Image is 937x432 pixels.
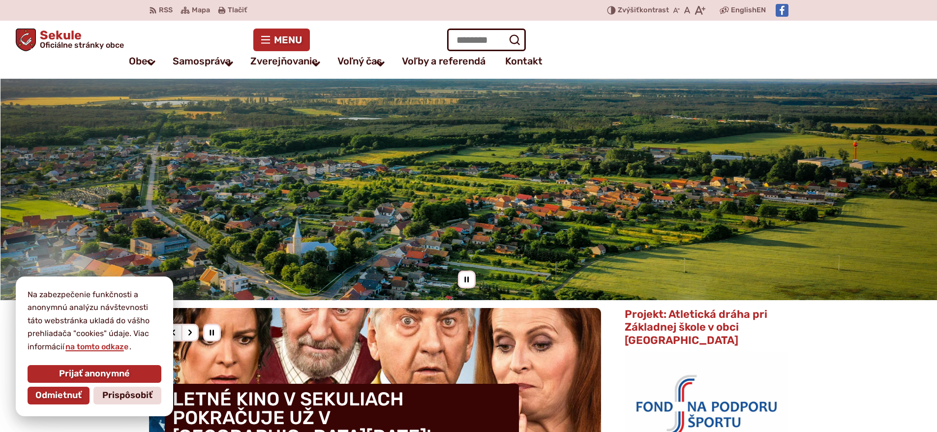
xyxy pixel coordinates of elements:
[228,6,247,15] span: Tlačiť
[274,36,302,44] span: Menu
[28,365,161,383] button: Prijať anonymné
[203,324,221,341] div: Pozastaviť pohyb slajdera
[16,29,36,51] img: Prejsť na domovskú stránku
[756,4,766,16] span: EN
[140,51,163,74] button: Otvoriť podmenu pre
[35,390,82,401] span: Odmietnuť
[505,51,543,71] a: Kontakt
[218,52,241,75] button: Otvoriť podmenu pre
[16,29,124,51] a: Logo Sekule, prejsť na domovskú stránku.
[402,51,485,71] a: Voľby a referendá
[458,271,476,288] div: Pozastaviť pohyb slajdera
[776,4,788,17] img: Prejsť na Facebook stránku
[64,342,129,351] a: na tomto odkaze
[28,288,161,353] p: Na zabezpečenie funkčnosti a anonymnú analýzu návštevnosti táto webstránka ukladá do vášho prehli...
[129,51,153,71] a: Obec
[305,52,328,75] button: Otvoriť podmenu pre Zverejňovanie
[618,6,639,14] span: Zvýšiť
[369,52,392,75] button: Otvoriť podmenu pre
[731,4,756,16] span: English
[337,51,382,71] a: Voľný čas
[59,369,130,379] span: Prijať anonymné
[93,387,161,404] button: Prispôsobiť
[253,29,310,51] button: Menu
[159,4,173,16] span: RSS
[173,51,231,71] a: Samospráva
[40,41,124,49] span: Oficiálne stránky obce
[250,51,318,71] a: Zverejňovanie
[729,4,768,16] a: English EN
[102,390,152,401] span: Prispôsobiť
[36,29,124,49] h1: Sekule
[192,4,210,16] span: Mapa
[28,387,90,404] button: Odmietnuť
[625,308,767,347] span: Projekt: Atletická dráha pri Základnej škole v obci [GEOGRAPHIC_DATA]
[618,6,669,15] span: kontrast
